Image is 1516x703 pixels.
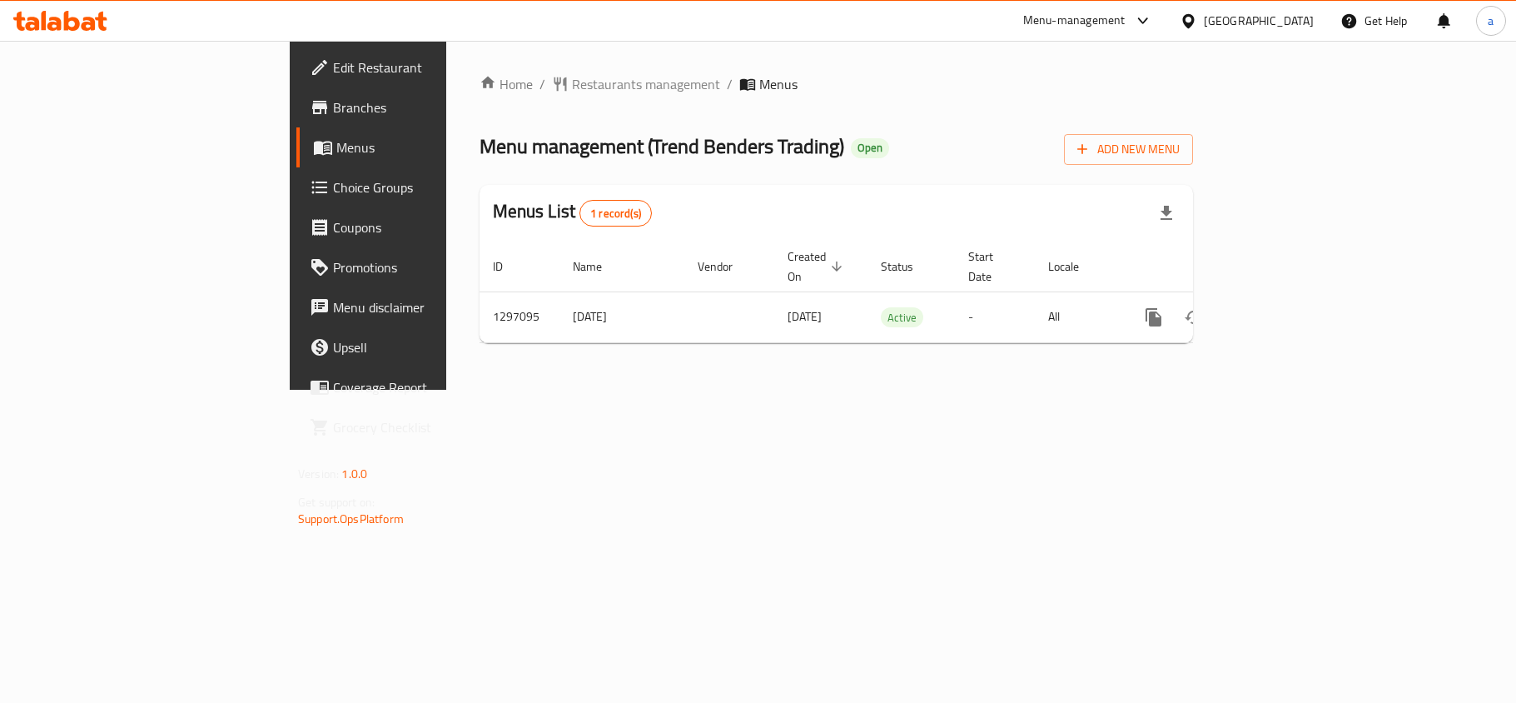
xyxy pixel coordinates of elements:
span: Menu management ( Trend Benders Trading ) [480,127,844,165]
span: Edit Restaurant [333,57,529,77]
span: Grocery Checklist [333,417,529,437]
a: Coverage Report [296,367,543,407]
td: - [955,292,1035,342]
a: Edit Restaurant [296,47,543,87]
div: Export file [1146,193,1186,233]
span: Name [573,257,624,277]
span: Coverage Report [333,377,529,397]
a: Grocery Checklist [296,407,543,447]
button: Change Status [1174,297,1214,337]
nav: breadcrumb [480,74,1193,94]
div: Active [881,307,923,327]
span: Created On [788,247,847,287]
div: [GEOGRAPHIC_DATA] [1204,12,1314,30]
a: Branches [296,87,543,127]
span: Menus [759,74,798,94]
a: Menus [296,127,543,167]
span: [DATE] [788,306,822,327]
span: Promotions [333,257,529,277]
span: Status [881,257,935,277]
a: Choice Groups [296,167,543,207]
span: a [1488,12,1494,30]
button: Add New Menu [1064,134,1193,165]
span: Choice Groups [333,177,529,197]
span: Locale [1048,257,1101,277]
span: Active [881,308,923,327]
span: Vendor [698,257,754,277]
table: enhanced table [480,242,1307,343]
span: Get support on: [298,491,375,513]
span: Menus [336,137,529,157]
div: Total records count [579,200,652,227]
a: Coupons [296,207,543,247]
a: Promotions [296,247,543,287]
span: Open [851,141,889,155]
a: Menu disclaimer [296,287,543,327]
button: more [1134,297,1174,337]
span: Add New Menu [1077,139,1180,160]
span: Version: [298,463,339,485]
span: Start Date [968,247,1015,287]
td: [DATE] [559,292,684,342]
a: Upsell [296,327,543,367]
span: 1.0.0 [341,463,367,485]
h2: Menus List [493,199,652,227]
span: Coupons [333,217,529,237]
th: Actions [1121,242,1307,292]
div: Menu-management [1023,11,1126,31]
span: Menu disclaimer [333,297,529,317]
span: ID [493,257,524,277]
span: 1 record(s) [580,206,651,222]
span: Branches [333,97,529,117]
span: Upsell [333,337,529,357]
td: All [1035,292,1121,342]
a: Support.OpsPlatform [298,508,404,530]
a: Restaurants management [552,74,720,94]
span: Restaurants management [572,74,720,94]
li: / [727,74,733,94]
